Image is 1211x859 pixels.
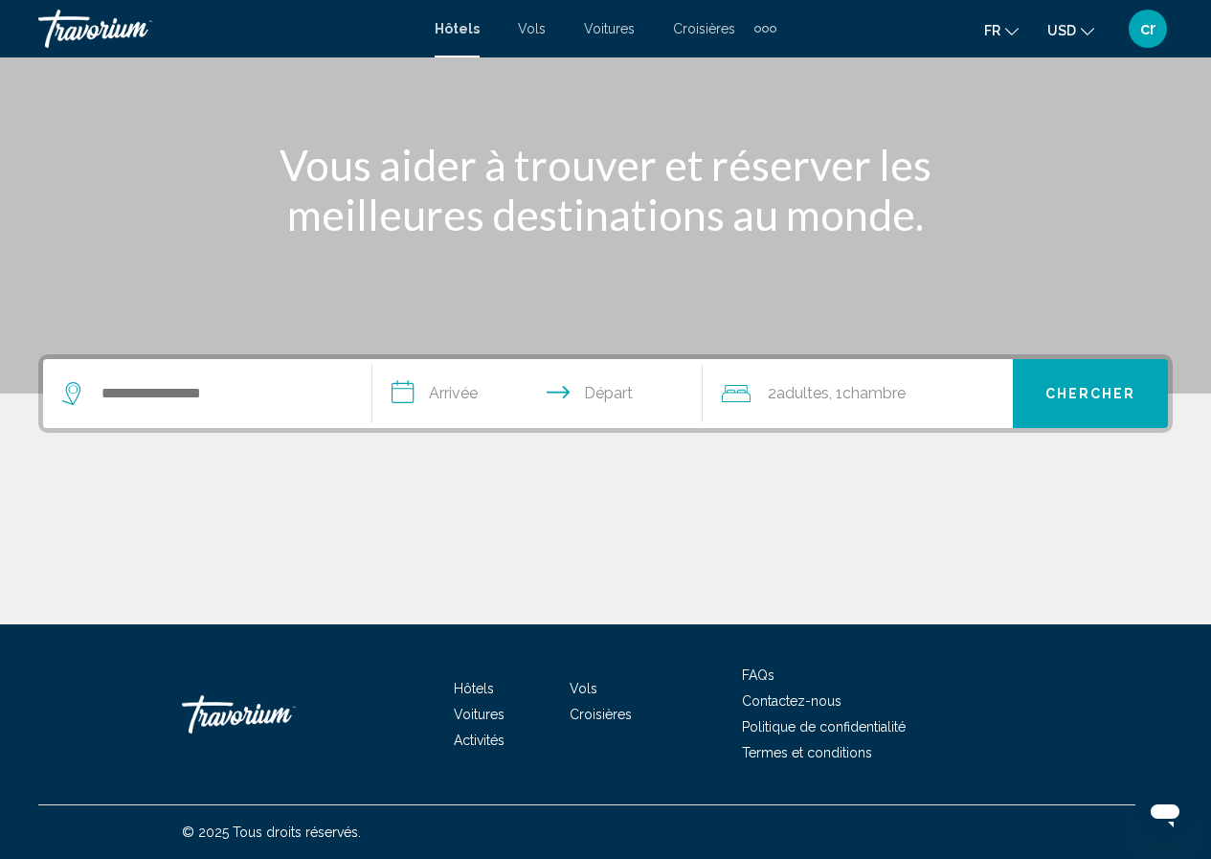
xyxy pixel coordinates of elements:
[1047,16,1094,44] button: Change currency
[673,21,735,36] a: Croisières
[984,23,1000,38] span: fr
[984,16,1019,44] button: Change language
[1047,23,1076,38] span: USD
[1123,9,1173,49] button: User Menu
[842,384,906,402] span: Chambre
[1045,387,1136,402] span: Chercher
[518,21,546,36] a: Vols
[584,21,635,36] a: Voitures
[454,681,494,696] a: Hôtels
[829,380,906,407] span: , 1
[570,681,597,696] a: Vols
[570,707,632,722] a: Croisières
[742,667,774,683] a: FAQs
[182,686,373,743] a: Travorium
[742,719,906,735] a: Politique de confidentialité
[454,707,505,722] a: Voitures
[1140,19,1156,38] span: cr
[182,825,361,840] span: © 2025 Tous droits réservés.
[1013,359,1168,428] button: Chercher
[247,140,965,239] h1: Vous aider à trouver et réserver les meilleures destinations au monde.
[43,359,1168,428] div: Search widget
[1134,782,1196,844] iframe: Bouton de lancement de la fenêtre de messagerie
[703,359,1013,428] button: Travelers: 2 adults, 0 children
[372,359,702,428] button: Check in and out dates
[435,21,480,36] a: Hôtels
[454,733,505,748] a: Activités
[754,13,776,44] button: Extra navigation items
[742,745,872,760] a: Termes et conditions
[742,693,841,709] a: Contactez-nous
[776,384,829,402] span: Adultes
[38,10,415,48] a: Travorium
[768,380,829,407] span: 2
